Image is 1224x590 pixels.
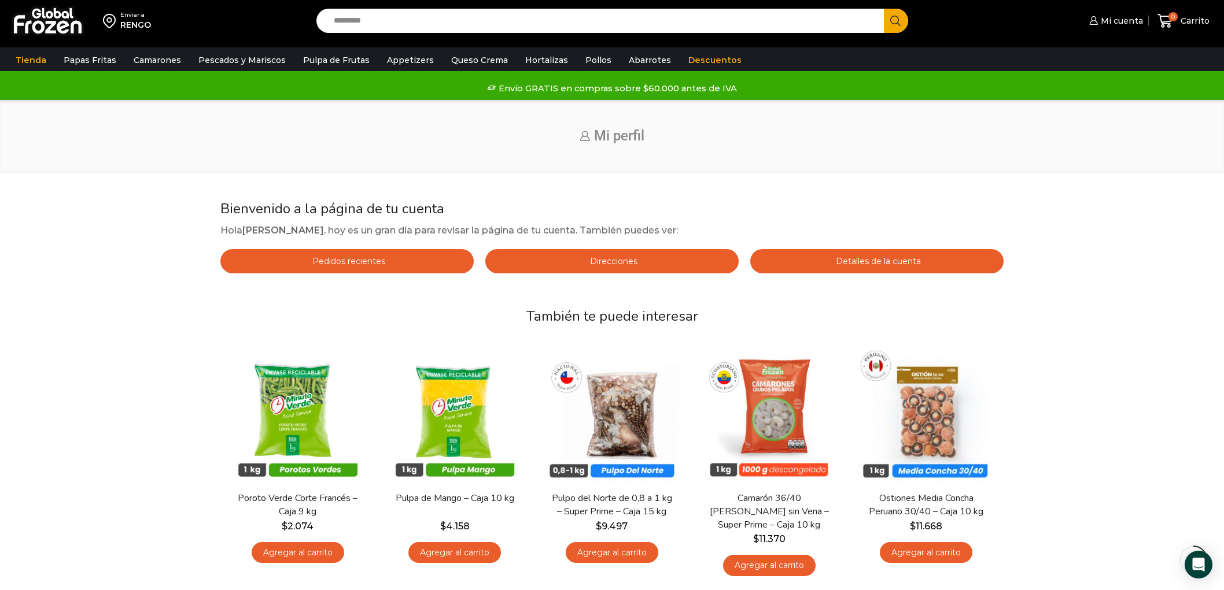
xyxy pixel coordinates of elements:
a: Appetizers [381,49,440,71]
span: $ [753,533,759,544]
span: Detalles de la cuenta [833,256,921,266]
span: Direcciones [587,256,637,266]
a: Agregar al carrito: “Poroto Verde Corte Francés - Caja 9 kg” [252,542,344,563]
div: 2 / 7 [379,339,531,570]
strong: [PERSON_NAME] [242,225,324,236]
bdi: 11.370 [753,533,786,544]
a: Descuentos [683,49,747,71]
button: Search button [884,9,908,33]
a: Pollos [580,49,617,71]
span: $ [440,521,446,532]
span: Bienvenido a la página de tu cuenta [220,199,444,218]
a: Agregar al carrito: “Ostiones Media Concha Peruano 30/40 - Caja 10 kg” [880,542,972,563]
a: Tienda [10,49,52,71]
a: Direcciones [485,249,739,273]
a: Mi cuenta [1086,9,1143,32]
bdi: 11.668 [910,521,942,532]
span: También te puede interesar [526,307,698,325]
span: Mi cuenta [1098,15,1143,27]
img: address-field-icon.svg [103,11,120,31]
a: Queso Crema [445,49,514,71]
span: Carrito [1178,15,1210,27]
div: Enviar a [120,11,151,19]
a: Pescados y Mariscos [193,49,292,71]
a: Agregar al carrito: “Camarón 36/40 Crudo Pelado sin Vena - Super Prime - Caja 10 kg” [723,555,816,576]
div: 3 / 7 [536,339,688,570]
div: Open Intercom Messenger [1185,551,1212,578]
p: Hola , hoy es un gran día para revisar la página de tu cuenta. También puedes ver: [220,223,1004,238]
a: Pulpa de Frutas [297,49,375,71]
div: 1 / 7 [222,339,374,570]
a: Abarrotes [623,49,677,71]
bdi: 4.158 [440,521,470,532]
a: Pulpa de Mango – Caja 10 kg [393,492,517,505]
div: 5 / 7 [850,339,1002,570]
a: Pulpo del Norte de 0,8 a 1 kg – Super Prime – Caja 15 kg [550,492,674,518]
span: $ [910,521,916,532]
a: Camarones [128,49,187,71]
a: Agregar al carrito: “Pulpo del Norte de 0,8 a 1 kg - Super Prime - Caja 15 kg” [566,542,658,563]
span: Pedidos recientes [309,256,385,266]
a: Detalles de la cuenta [750,249,1004,273]
span: $ [282,521,287,532]
a: Agregar al carrito: “Pulpa de Mango - Caja 10 kg” [408,542,501,563]
a: Pedidos recientes [220,249,474,273]
span: 0 [1168,12,1178,21]
a: Hortalizas [519,49,574,71]
bdi: 2.074 [282,521,314,532]
a: Poroto Verde Corte Francés – Caja 9 kg [236,492,360,518]
a: Camarón 36/40 [PERSON_NAME] sin Vena – Super Prime – Caja 10 kg [707,492,831,532]
bdi: 9.497 [596,521,628,532]
div: 6 / 7 [1008,339,1159,587]
span: Mi perfil [594,128,644,144]
a: Ostiones Media Concha Peruano 30/40 – Caja 10 kg [864,492,988,518]
span: $ [596,521,602,532]
a: 0 Carrito [1155,8,1212,35]
div: RENGO [120,19,151,31]
a: Papas Fritas [58,49,122,71]
div: 4 / 7 [694,339,845,583]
